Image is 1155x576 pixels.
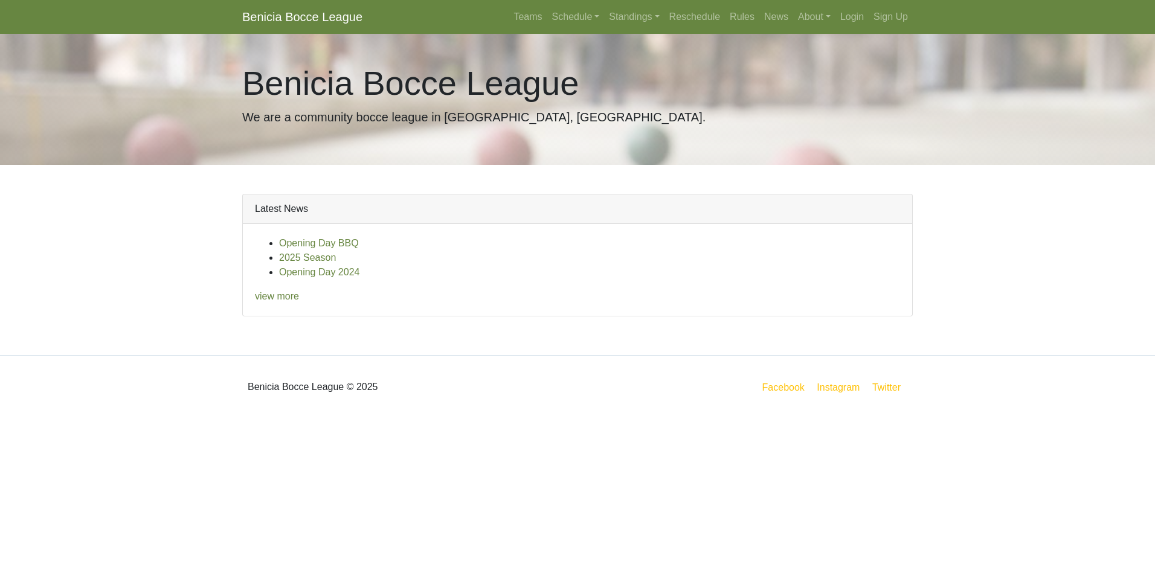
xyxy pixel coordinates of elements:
a: News [759,5,793,29]
a: view more [255,291,299,301]
a: Teams [509,5,547,29]
a: 2025 Season [279,252,336,263]
a: Facebook [760,380,807,395]
div: Benicia Bocce League © 2025 [233,365,577,409]
a: Sign Up [869,5,913,29]
a: Opening Day 2024 [279,267,359,277]
div: Latest News [243,194,912,224]
a: Twitter [870,380,910,395]
a: Benicia Bocce League [242,5,362,29]
a: Rules [725,5,759,29]
h1: Benicia Bocce League [242,63,913,103]
a: Reschedule [664,5,725,29]
a: Schedule [547,5,605,29]
p: We are a community bocce league in [GEOGRAPHIC_DATA], [GEOGRAPHIC_DATA]. [242,108,913,126]
a: About [793,5,835,29]
a: Standings [604,5,664,29]
a: Opening Day BBQ [279,238,359,248]
a: Instagram [814,380,862,395]
a: Login [835,5,869,29]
